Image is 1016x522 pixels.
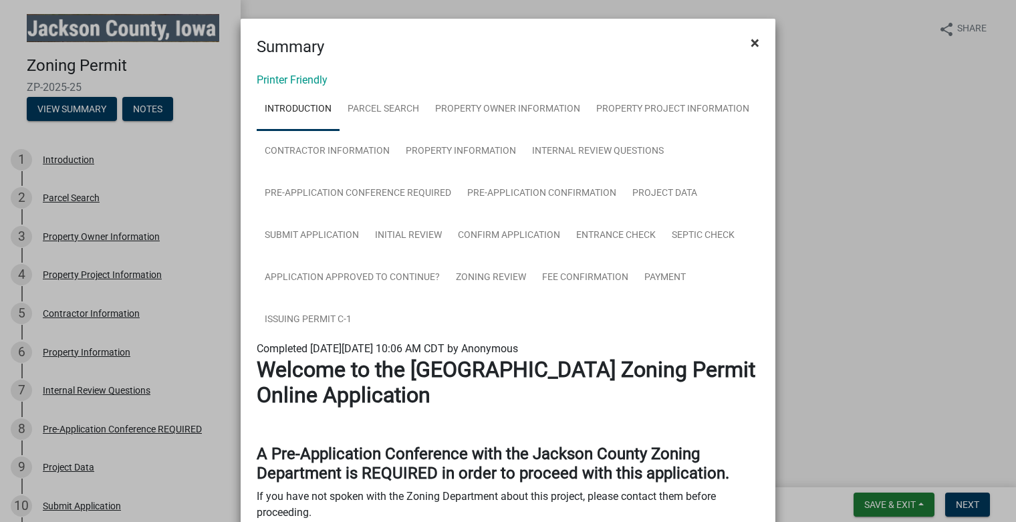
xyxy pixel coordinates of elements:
a: Project Data [624,172,705,215]
a: Confirm Application [450,215,568,257]
a: Property Owner Information [427,88,588,131]
a: Pre-Application Confirmation [459,172,624,215]
a: Initial Review [367,215,450,257]
h4: Summary [257,35,324,59]
a: Payment [636,257,694,299]
a: Internal Review Questions [524,130,672,173]
a: Issuing Permit C-1 [257,299,360,342]
a: Fee Confirmation [534,257,636,299]
span: × [751,33,759,52]
a: Property Information [398,130,524,173]
a: Application Approved to Continue? [257,257,448,299]
a: Septic Check [664,215,743,257]
a: Pre-Application Conference REQUIRED [257,172,459,215]
a: Parcel Search [340,88,427,131]
span: Completed [DATE][DATE] 10:06 AM CDT by Anonymous [257,342,518,355]
a: Contractor Information [257,130,398,173]
a: Printer Friendly [257,74,328,86]
p: If you have not spoken with the Zoning Department about this project, please contact them before ... [257,489,759,521]
a: Introduction [257,88,340,131]
a: Zoning Review [448,257,534,299]
a: Property Project Information [588,88,757,131]
a: Submit Application [257,215,367,257]
a: Entrance Check [568,215,664,257]
strong: Welcome to the [GEOGRAPHIC_DATA] Zoning Permit Online Application [257,357,755,408]
button: Close [740,24,770,61]
strong: A Pre-Application Conference with the Jackson County Zoning Department is REQUIRED in order to pr... [257,444,729,483]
